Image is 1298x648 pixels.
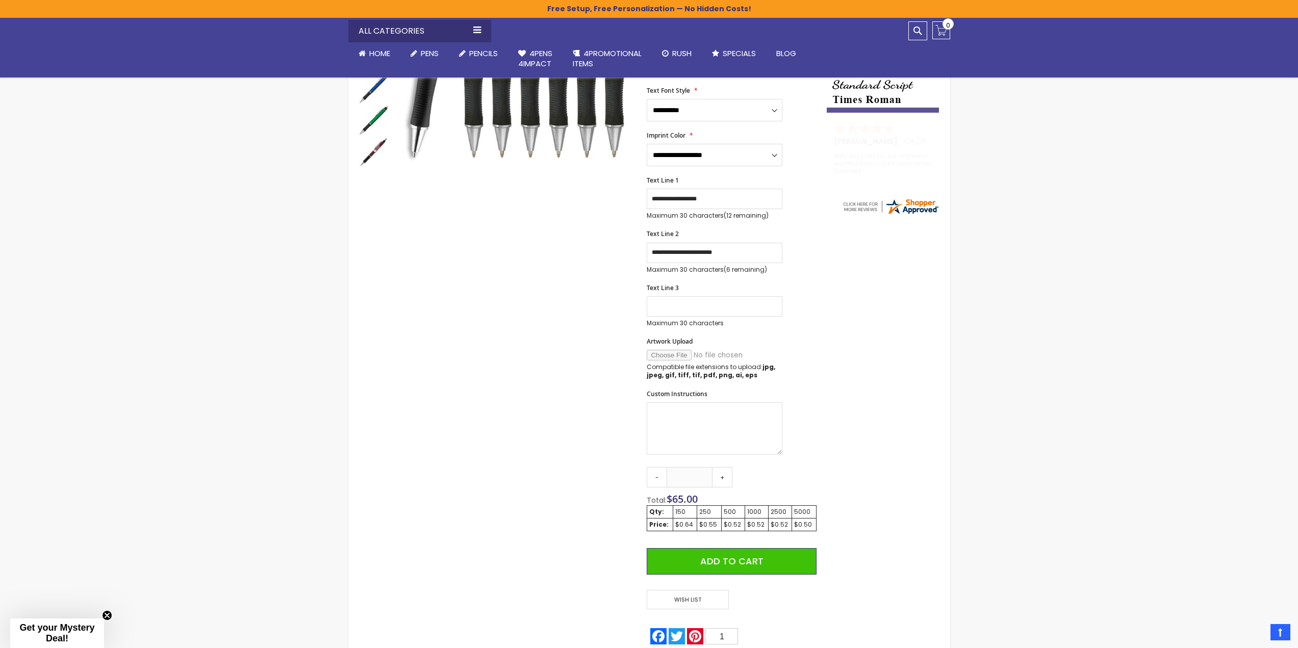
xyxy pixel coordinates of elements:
[901,136,992,146] span: - ,
[712,467,732,487] a: +
[842,197,939,216] img: 4pens.com widget logo
[652,42,702,65] a: Rush
[905,136,915,146] span: OK
[647,495,667,505] span: Total:
[400,42,449,65] a: Pens
[917,136,992,146] span: [GEOGRAPHIC_DATA]
[724,521,743,529] div: $0.52
[794,521,813,529] div: $0.50
[766,42,806,65] a: Blog
[647,212,782,220] p: Maximum 30 characters
[469,48,498,59] span: Pencils
[563,42,652,75] a: 4PROMOTIONALITEMS
[449,42,508,65] a: Pencils
[771,521,790,529] div: $0.52
[672,48,692,59] span: Rush
[19,623,94,643] span: Get your Mystery Deal!
[359,105,389,136] img: The Barton Custom Pens Special Offer
[702,42,766,65] a: Specials
[647,283,679,292] span: Text Line 3
[834,136,901,146] span: [PERSON_NAME]
[518,48,552,69] span: 4Pens 4impact
[573,48,642,69] span: 4PROMOTIONAL ITEMS
[647,590,731,610] a: Wish List
[771,508,790,516] div: 2500
[359,136,389,167] div: The Barton Custom Pens Special Offer
[699,521,719,529] div: $0.55
[932,21,950,39] a: 0
[699,508,719,516] div: 250
[794,508,813,516] div: 5000
[946,20,950,30] span: 0
[724,508,743,516] div: 500
[720,632,724,641] span: 1
[747,521,766,529] div: $0.52
[647,390,707,398] span: Custom Instructions
[724,265,767,274] span: (6 remaining)
[672,492,698,506] span: 65.00
[747,508,766,516] div: 1000
[776,48,796,59] span: Blog
[348,42,400,65] a: Home
[359,137,389,167] img: The Barton Custom Pens Special Offer
[647,590,728,610] span: Wish List
[647,319,782,327] p: Maximum 30 characters
[10,618,104,648] div: Get your Mystery Deal!Close teaser
[508,42,563,75] a: 4Pens4impact
[647,86,690,95] span: Text Font Style
[675,521,695,529] div: $0.64
[647,337,693,346] span: Artwork Upload
[649,520,669,529] strong: Price:
[647,266,782,274] p: Maximum 30 characters
[842,209,939,218] a: 4pens.com certificate URL
[359,104,390,136] div: The Barton Custom Pens Special Offer
[647,467,667,487] a: -
[647,229,679,238] span: Text Line 2
[667,492,698,506] span: $
[686,628,739,644] a: Pinterest1
[675,508,695,516] div: 150
[359,73,389,104] img: The Barton Custom Pens Special Offer
[668,628,686,644] a: Twitter
[348,20,491,42] div: All Categories
[723,48,756,59] span: Specials
[834,152,933,174] div: Very easy site to use boyfriend wanted me to order pens for his business
[649,507,664,516] strong: Qty:
[421,48,439,59] span: Pens
[724,211,769,220] span: (12 remaining)
[647,548,816,575] button: Add to Cart
[700,555,763,567] span: Add to Cart
[649,628,668,644] a: Facebook
[647,363,782,379] p: Compatible file extensions to upload:
[647,176,679,185] span: Text Line 1
[369,48,390,59] span: Home
[102,610,112,620] button: Close teaser
[359,72,390,104] div: The Barton Custom Pens Special Offer
[647,362,775,379] strong: jpg, jpeg, gif, tiff, tif, pdf, png, ai, eps
[647,131,685,140] span: Imprint Color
